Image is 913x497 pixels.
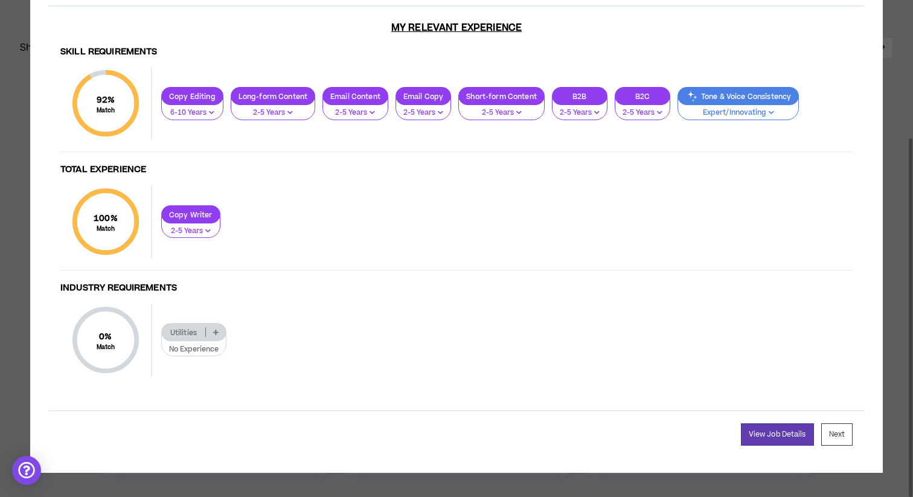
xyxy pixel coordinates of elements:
p: 2-5 Years [560,107,600,118]
button: Next [821,423,853,446]
p: Email Content [323,92,388,101]
p: 2-5 Years [330,107,380,118]
span: 0 % [97,330,115,343]
p: 2-5 Years [466,107,537,118]
button: 2-5 Years [458,97,545,120]
button: 2-5 Years [615,97,670,120]
small: Match [94,225,118,233]
h4: Skill Requirements [60,46,853,58]
h4: Total Experience [60,164,853,176]
span: 92 % [97,94,115,106]
small: Match [97,106,115,115]
p: Copy Editing [162,92,223,101]
p: 2-5 Years [169,226,213,237]
p: No Experience [169,344,219,355]
p: Expert/Innovating [685,107,791,118]
button: 2-5 Years [552,97,607,120]
p: Copy Writer [162,210,220,219]
button: 2-5 Years [322,97,388,120]
p: Long-form Content [231,92,315,101]
div: Open Intercom Messenger [12,456,41,485]
p: B2B [553,92,607,101]
button: Expert/Innovating [678,97,799,120]
span: 100 % [94,212,118,225]
p: 2-5 Years [623,107,662,118]
h3: My Relevant Experience [48,22,865,34]
p: 2-5 Years [239,107,307,118]
p: 2-5 Years [403,107,443,118]
button: 2-5 Years [161,216,220,239]
p: Utilities [162,328,205,337]
p: Short-form Content [459,92,544,101]
button: 2-5 Years [396,97,451,120]
button: 2-5 Years [231,97,315,120]
button: No Experience [161,334,226,357]
p: Email Copy [396,92,450,101]
a: View Job Details [741,423,814,446]
p: Tone & Voice Consistency [678,92,798,101]
small: Match [97,343,115,351]
h4: Industry Requirements [60,283,853,294]
button: 6-10 Years [161,97,223,120]
p: B2C [615,92,670,101]
p: 6-10 Years [169,107,216,118]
